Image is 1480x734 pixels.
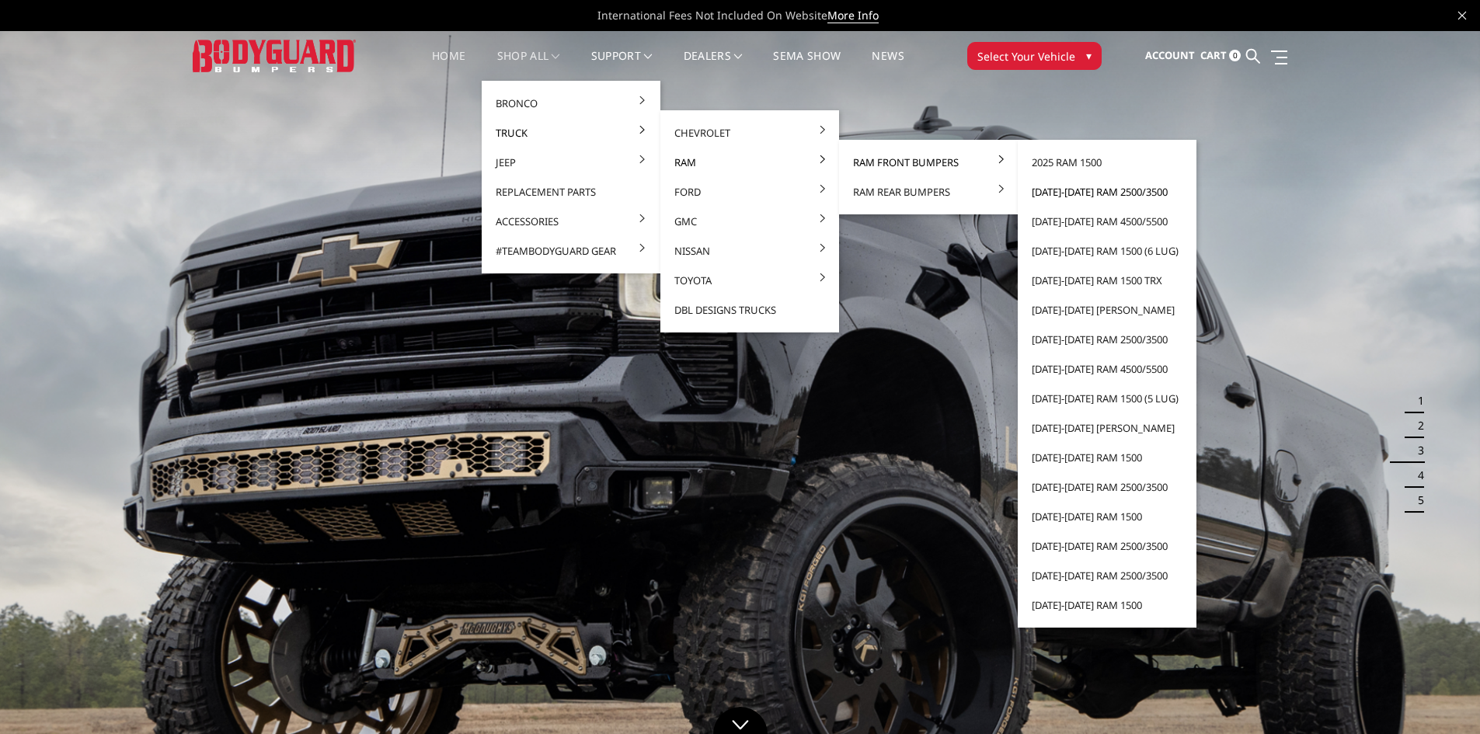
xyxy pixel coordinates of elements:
[193,40,356,71] img: BODYGUARD BUMPERS
[488,236,654,266] a: #TeamBodyguard Gear
[667,266,833,295] a: Toyota
[845,148,1012,177] a: Ram Front Bumpers
[1024,207,1190,236] a: [DATE]-[DATE] Ram 4500/5500
[1024,236,1190,266] a: [DATE]-[DATE] Ram 1500 (6 lug)
[488,177,654,207] a: Replacement Parts
[667,236,833,266] a: Nissan
[1024,295,1190,325] a: [DATE]-[DATE] [PERSON_NAME]
[1024,472,1190,502] a: [DATE]-[DATE] Ram 2500/3500
[1409,488,1424,513] button: 5 of 5
[1024,502,1190,531] a: [DATE]-[DATE] Ram 1500
[872,50,904,81] a: News
[591,50,653,81] a: Support
[1409,413,1424,438] button: 2 of 5
[1024,354,1190,384] a: [DATE]-[DATE] Ram 4500/5500
[488,89,654,118] a: Bronco
[667,118,833,148] a: Chevrolet
[1409,388,1424,413] button: 1 of 5
[497,50,560,81] a: shop all
[667,148,833,177] a: Ram
[667,207,833,236] a: GMC
[1024,531,1190,561] a: [DATE]-[DATE] Ram 2500/3500
[1409,438,1424,463] button: 3 of 5
[1024,384,1190,413] a: [DATE]-[DATE] Ram 1500 (5 lug)
[773,50,841,81] a: SEMA Show
[684,50,743,81] a: Dealers
[667,295,833,325] a: DBL Designs Trucks
[827,8,879,23] a: More Info
[488,207,654,236] a: Accessories
[713,707,768,734] a: Click to Down
[488,148,654,177] a: Jeep
[1145,48,1195,62] span: Account
[967,42,1102,70] button: Select Your Vehicle
[1086,47,1092,64] span: ▾
[977,48,1075,64] span: Select Your Vehicle
[1024,590,1190,620] a: [DATE]-[DATE] Ram 1500
[1200,48,1227,62] span: Cart
[667,177,833,207] a: Ford
[1402,659,1480,734] iframe: Chat Widget
[1145,35,1195,77] a: Account
[1024,325,1190,354] a: [DATE]-[DATE] Ram 2500/3500
[432,50,465,81] a: Home
[1024,443,1190,472] a: [DATE]-[DATE] Ram 1500
[1024,148,1190,177] a: 2025 Ram 1500
[1200,35,1241,77] a: Cart 0
[1024,561,1190,590] a: [DATE]-[DATE] Ram 2500/3500
[1024,177,1190,207] a: [DATE]-[DATE] Ram 2500/3500
[1409,463,1424,488] button: 4 of 5
[845,177,1012,207] a: Ram Rear Bumpers
[1024,413,1190,443] a: [DATE]-[DATE] [PERSON_NAME]
[1024,266,1190,295] a: [DATE]-[DATE] Ram 1500 TRX
[488,118,654,148] a: Truck
[1229,50,1241,61] span: 0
